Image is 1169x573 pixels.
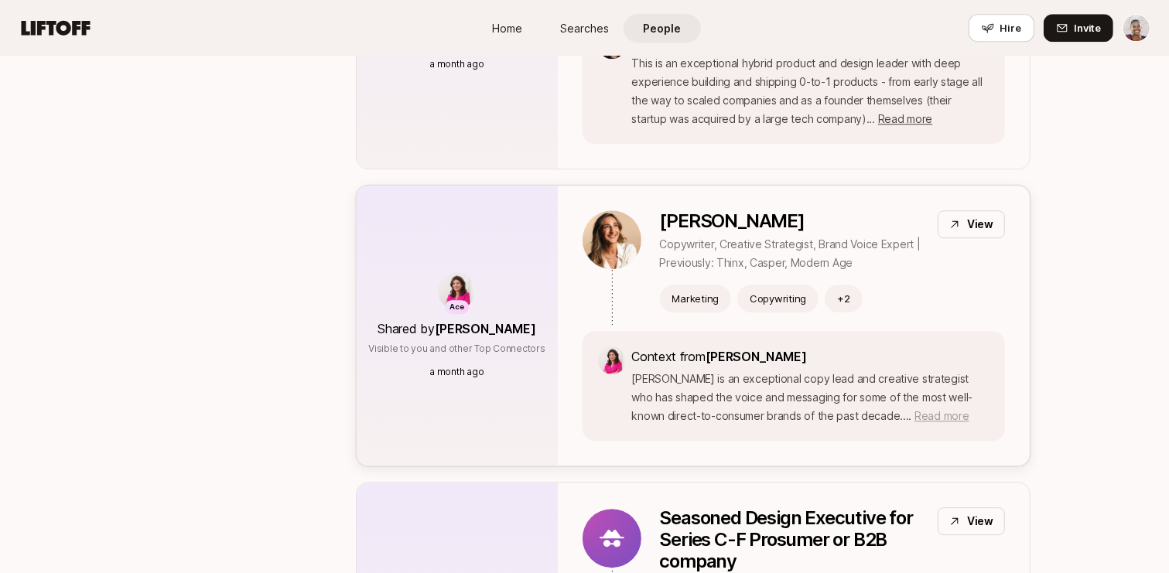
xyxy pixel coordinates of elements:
button: Janelle Bradley [1123,14,1150,42]
span: Invite [1075,20,1101,36]
span: People [643,20,681,36]
p: a month ago [429,365,484,379]
button: Hire [969,14,1034,42]
p: View [967,512,993,530]
span: Hire [1000,20,1021,36]
span: Home [492,20,522,36]
img: 9e09e871_5697_442b_ae6e_b16e3f6458f8.jpg [438,272,475,309]
img: ACg8ocIwrTgCw_QZCipXo3wDVUaey2BtsS-F9nbnWlvHGJPKG67ro-_o=s160-c [583,210,641,269]
p: View [967,215,993,234]
a: People [624,14,701,43]
span: Searches [560,20,609,36]
p: This is an exceptional hybrid product and design leader with deep experience building and shippin... [632,54,990,128]
p: Seasoned Design Executive for Series C-F Prosumer or B2B company [660,507,925,572]
span: [PERSON_NAME] [435,321,536,336]
p: Context from [632,346,990,367]
p: Ace [449,301,464,314]
p: [PERSON_NAME] [660,210,925,232]
p: [PERSON_NAME] is an exceptional copy lead and creative strategist who has shaped the voice and me... [632,370,990,425]
p: Marketing [672,291,720,306]
p: Copywriting [750,291,806,306]
a: Home [469,14,546,43]
img: Janelle Bradley [1123,15,1150,41]
img: 9e09e871_5697_442b_ae6e_b16e3f6458f8.jpg [598,346,626,374]
p: Shared by [378,319,536,339]
button: +2 [825,285,863,312]
p: Copywriter, Creative Strategist, Brand Voice Expert | Previously: Thinx, Casper, Modern Age [660,235,925,272]
a: Searches [546,14,624,43]
span: Read more [878,112,932,125]
p: a month ago [429,57,484,71]
button: Invite [1044,14,1113,42]
p: Visible to you and other Top Connectors [368,342,545,356]
span: [PERSON_NAME] [706,349,807,364]
a: AceShared by[PERSON_NAME]Visible to you and other Top Connectorsa month ago[PERSON_NAME]Copywrite... [356,185,1031,466]
span: Read more [914,409,969,422]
